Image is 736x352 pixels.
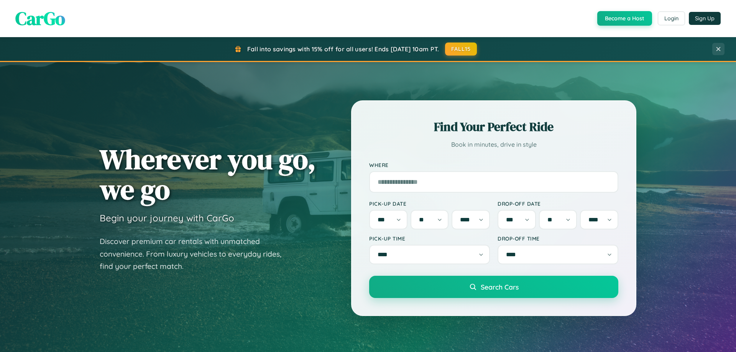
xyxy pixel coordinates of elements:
label: Pick-up Date [369,200,490,207]
h1: Wherever you go, we go [100,144,316,205]
label: Pick-up Time [369,235,490,242]
button: Login [658,11,685,25]
label: Drop-off Date [498,200,618,207]
span: Fall into savings with 15% off for all users! Ends [DATE] 10am PT. [247,45,439,53]
button: Sign Up [689,12,721,25]
p: Book in minutes, drive in style [369,139,618,150]
h3: Begin your journey with CarGo [100,212,234,224]
h2: Find Your Perfect Ride [369,118,618,135]
button: FALL15 [445,43,477,56]
button: Become a Host [597,11,652,26]
span: CarGo [15,6,65,31]
span: Search Cars [481,283,519,291]
button: Search Cars [369,276,618,298]
label: Where [369,162,618,168]
label: Drop-off Time [498,235,618,242]
p: Discover premium car rentals with unmatched convenience. From luxury vehicles to everyday rides, ... [100,235,291,273]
